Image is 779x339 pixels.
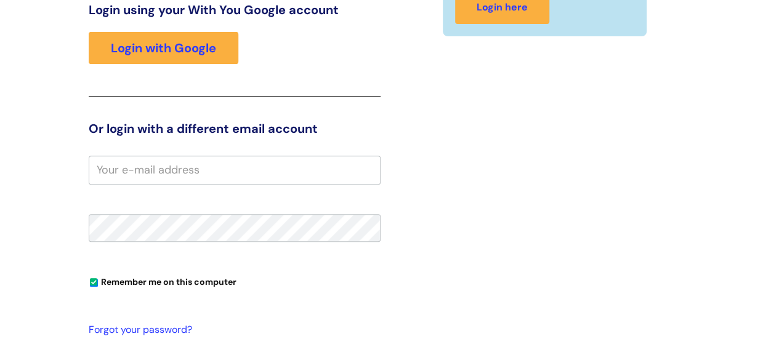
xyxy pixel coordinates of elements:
a: Login with Google [89,32,238,64]
a: Forgot your password? [89,321,374,339]
h3: Or login with a different email account [89,121,381,136]
div: You can uncheck this option if you're logging in from a shared device [89,271,381,291]
h3: Login using your With You Google account [89,2,381,17]
label: Remember me on this computer [89,274,236,287]
input: Remember me on this computer [90,279,98,287]
input: Your e-mail address [89,156,381,184]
